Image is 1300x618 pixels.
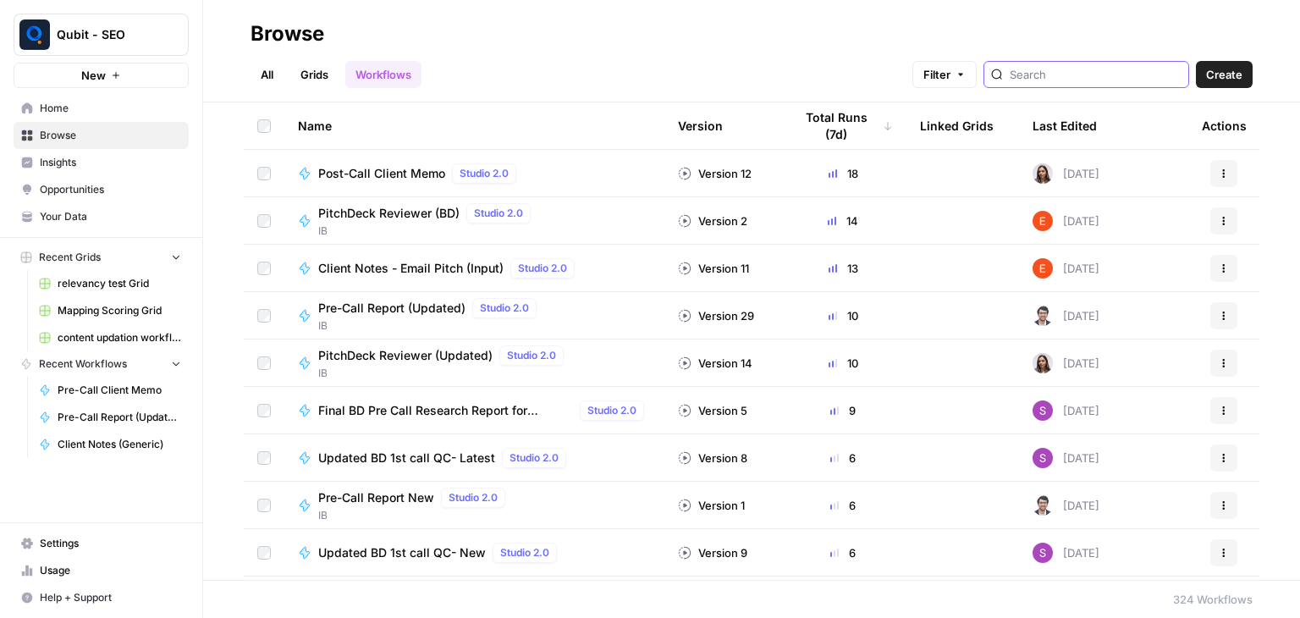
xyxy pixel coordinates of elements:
span: relevancy test Grid [58,276,181,291]
div: 13 [793,260,893,277]
span: Settings [40,536,181,551]
span: Updated BD 1st call QC- Latest [318,450,495,466]
span: IB [318,366,570,381]
span: New [81,67,106,84]
div: [DATE] [1033,448,1099,468]
span: Post-Call Client Memo [318,165,445,182]
a: Insights [14,149,189,176]
span: Studio 2.0 [587,403,636,418]
span: Studio 2.0 [518,261,567,276]
span: Studio 2.0 [474,206,523,221]
button: Recent Workflows [14,351,189,377]
img: 141n3bijxpn8h033wqhh0520kuqr [1033,163,1053,184]
div: Last Edited [1033,102,1097,149]
span: Create [1206,66,1242,83]
span: Help + Support [40,590,181,605]
span: Your Data [40,209,181,224]
a: PitchDeck Reviewer (BD)Studio 2.0IB [298,203,651,239]
div: Version 14 [678,355,752,372]
span: Recent Grids [39,250,101,265]
button: Recent Grids [14,245,189,270]
div: [DATE] [1033,163,1099,184]
span: Final BD Pre Call Research Report for Hubspot [318,402,573,419]
a: Pre-Call Report NewStudio 2.0IB [298,488,651,523]
input: Search [1010,66,1182,83]
div: 14 [793,212,893,229]
img: 35tz4koyam3fgiezpr65b8du18d9 [1033,495,1053,516]
div: [DATE] [1033,495,1099,516]
span: Pre-Call Report (Updated) [318,300,465,317]
a: Final BD Pre Call Research Report for HubspotStudio 2.0 [298,400,651,421]
div: 18 [793,165,893,182]
div: Version 8 [678,450,747,466]
div: Actions [1202,102,1247,149]
a: Workflows [345,61,421,88]
a: Home [14,95,189,122]
a: Updated BD 1st call QC- LatestStudio 2.0 [298,448,651,468]
span: Pre-Call Client Memo [58,383,181,398]
div: [DATE] [1033,306,1099,326]
span: Updated BD 1st call QC- New [318,544,486,561]
img: o172sb5nyouclioljstuaq3tb2gj [1033,543,1053,563]
div: Version 2 [678,212,747,229]
img: ajf8yqgops6ssyjpn8789yzw4nvp [1033,211,1053,231]
img: Qubit - SEO Logo [19,19,50,50]
a: Post-Call Client MemoStudio 2.0 [298,163,651,184]
div: 324 Workflows [1173,591,1253,608]
div: 6 [793,497,893,514]
div: Name [298,102,651,149]
span: IB [318,318,543,334]
a: Settings [14,530,189,557]
button: New [14,63,189,88]
a: All [251,61,284,88]
button: Workspace: Qubit - SEO [14,14,189,56]
span: Pre-Call Report New [318,489,434,506]
div: [DATE] [1033,211,1099,231]
span: Studio 2.0 [500,545,549,560]
a: content updation workflow [31,324,189,351]
span: PitchDeck Reviewer (BD) [318,205,460,222]
span: Studio 2.0 [460,166,509,181]
div: 9 [793,402,893,419]
span: Studio 2.0 [510,450,559,466]
div: Version 12 [678,165,752,182]
span: Client Notes - Email Pitch (Input) [318,260,504,277]
span: Browse [40,128,181,143]
span: Studio 2.0 [507,348,556,363]
span: Filter [923,66,950,83]
span: Opportunities [40,182,181,197]
div: 10 [793,355,893,372]
span: Studio 2.0 [449,490,498,505]
a: PitchDeck Reviewer (Updated)Studio 2.0IB [298,345,651,381]
span: content updation workflow [58,330,181,345]
a: Client Notes (Generic) [31,431,189,458]
a: Usage [14,557,189,584]
a: Your Data [14,203,189,230]
span: Client Notes (Generic) [58,437,181,452]
button: Create [1196,61,1253,88]
img: 141n3bijxpn8h033wqhh0520kuqr [1033,353,1053,373]
div: Version 5 [678,402,747,419]
span: IB [318,223,537,239]
button: Filter [912,61,977,88]
div: Total Runs (7d) [793,102,893,149]
div: [DATE] [1033,543,1099,563]
a: Opportunities [14,176,189,203]
div: [DATE] [1033,258,1099,279]
span: Usage [40,563,181,578]
span: PitchDeck Reviewer (Updated) [318,347,493,364]
span: Recent Workflows [39,356,127,372]
a: Browse [14,122,189,149]
div: Version 11 [678,260,749,277]
div: Version 29 [678,307,754,324]
a: Updated BD 1st call QC- NewStudio 2.0 [298,543,651,563]
img: o172sb5nyouclioljstuaq3tb2gj [1033,448,1053,468]
div: 6 [793,544,893,561]
button: Help + Support [14,584,189,611]
a: Pre-Call Report (Updated) [31,404,189,431]
div: Version 1 [678,497,745,514]
div: Browse [251,20,324,47]
a: Grids [290,61,339,88]
a: relevancy test Grid [31,270,189,297]
div: 6 [793,450,893,466]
